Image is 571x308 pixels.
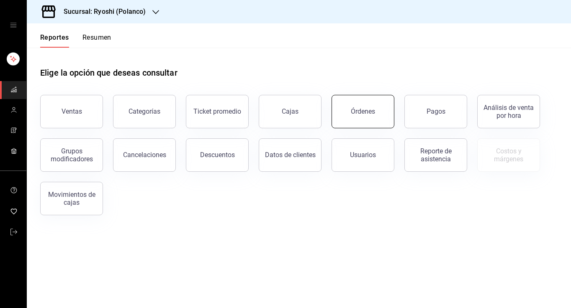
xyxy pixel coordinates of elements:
button: Ventas [40,95,103,128]
button: Órdenes [332,95,394,128]
div: Descuentos [200,151,235,159]
div: Pagos [427,107,445,115]
div: Movimientos de cajas [46,191,98,206]
div: Usuarios [350,151,376,159]
button: Reportes [40,33,69,48]
button: Análisis de venta por hora [477,95,540,128]
button: Resumen [82,33,111,48]
div: Ventas [62,107,82,115]
button: Grupos modificadores [40,138,103,172]
div: Datos de clientes [265,151,316,159]
button: Usuarios [332,138,394,172]
div: Ticket promedio [193,107,241,115]
button: Cancelaciones [113,138,176,172]
div: Grupos modificadores [46,147,98,163]
button: Ticket promedio [186,95,249,128]
div: Órdenes [351,107,375,115]
div: Categorías [129,107,160,115]
div: Cajas [282,107,299,117]
div: Reporte de asistencia [410,147,462,163]
a: Cajas [259,95,322,128]
button: Descuentos [186,138,249,172]
div: Cancelaciones [123,151,166,159]
button: Movimientos de cajas [40,182,103,215]
div: Costos y márgenes [483,147,535,163]
div: navigation tabs [40,33,111,48]
button: Categorías [113,95,176,128]
button: Contrata inventarios para ver este reporte [477,138,540,172]
h3: Sucursal: Ryoshi (Polanco) [57,7,146,17]
button: Pagos [404,95,467,128]
button: open drawer [10,22,17,28]
button: Reporte de asistencia [404,138,467,172]
div: Análisis de venta por hora [483,104,535,120]
button: Datos de clientes [259,138,322,172]
h1: Elige la opción que deseas consultar [40,66,177,79]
